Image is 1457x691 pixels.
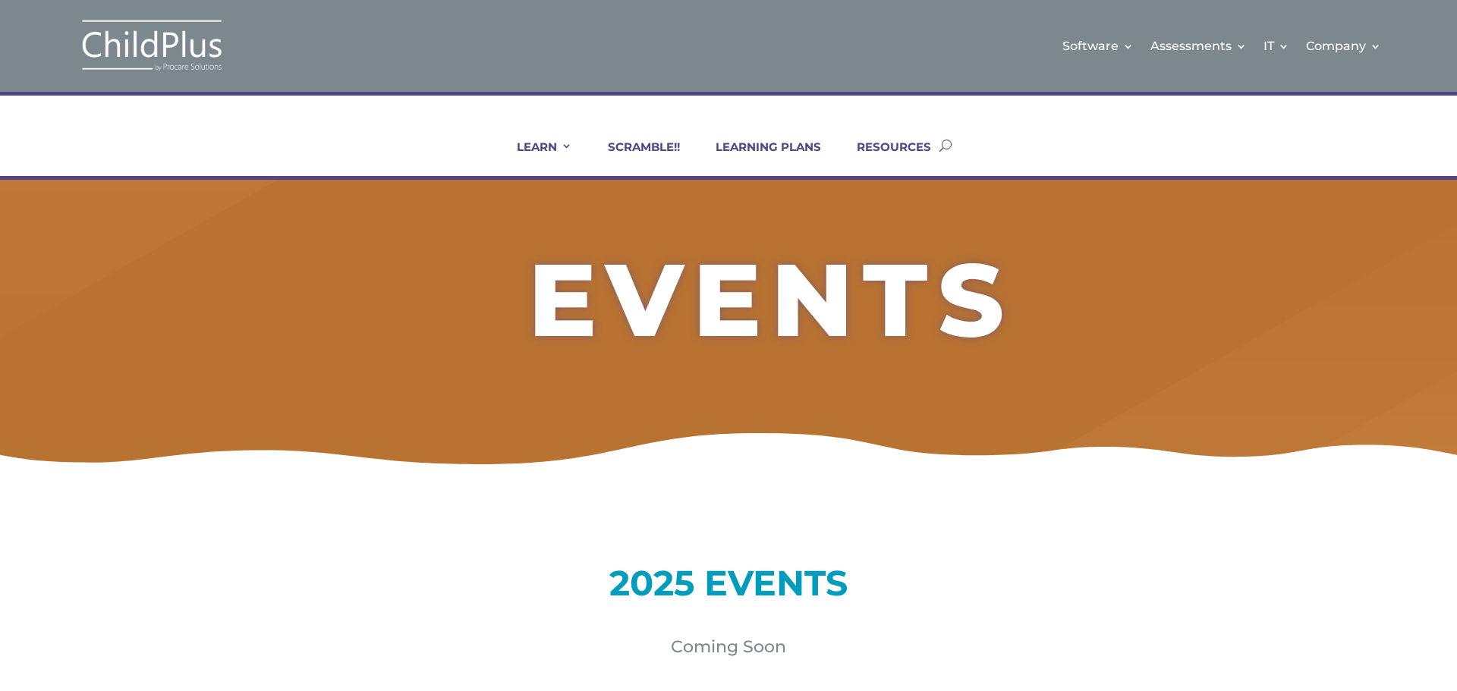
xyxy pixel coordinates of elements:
[697,140,821,176] a: LEARNING PLANS
[1062,15,1134,77] a: Software
[285,249,1257,358] h2: EVENTS
[1306,15,1381,77] a: Company
[243,638,1214,656] p: Coming Soon
[1150,15,1247,77] a: Assessments
[589,140,680,176] a: SCRAMBLE!!
[243,566,1214,608] h1: 2025 EVENTS
[838,140,931,176] a: RESOURCES
[1263,15,1289,77] a: IT
[498,140,572,176] a: LEARN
